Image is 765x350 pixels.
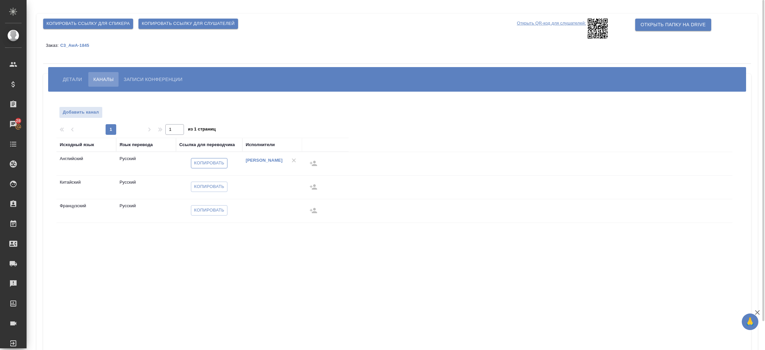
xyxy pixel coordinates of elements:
td: Русский [116,199,176,222]
span: из 1 страниц [188,125,216,135]
button: Копировать ссылку для спикера [43,19,133,29]
p: C3_AwA-1845 [60,43,94,48]
a: [PERSON_NAME] [246,158,283,163]
td: Русский [116,152,176,175]
span: Детали [63,75,82,83]
div: Ссылка для переводчика [179,141,235,148]
button: Копировать [191,182,228,192]
td: Китайский [56,176,116,199]
button: Копировать [191,205,228,216]
button: Добавить канал [59,107,103,118]
span: Добавить канал [63,109,99,116]
span: Копировать ссылку для слушателей [142,20,235,28]
a: C3_AwA-1845 [60,43,94,48]
span: 28 [12,118,25,124]
td: Русский [116,176,176,199]
td: Французский [56,199,116,222]
div: Исполнители [246,141,275,148]
span: Копировать [194,183,224,191]
span: Копировать ссылку для спикера [46,20,130,28]
button: 🙏 [742,313,758,330]
span: Копировать [194,207,224,214]
p: Заказ: [46,43,60,48]
button: Копировать ссылку для слушателей [138,19,238,29]
span: 🙏 [744,315,756,329]
span: Записи конференции [124,75,182,83]
div: Исходный язык [60,141,94,148]
td: Английский [56,152,116,175]
button: Открыть папку на Drive [635,19,711,31]
span: Открыть папку на Drive [640,21,706,29]
p: Открыть QR-код для слушателей: [517,19,586,39]
div: Язык перевода [120,141,153,148]
a: 28 [2,116,25,132]
span: Копировать [194,159,224,167]
button: Копировать [191,158,228,168]
span: Каналы [93,75,114,83]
